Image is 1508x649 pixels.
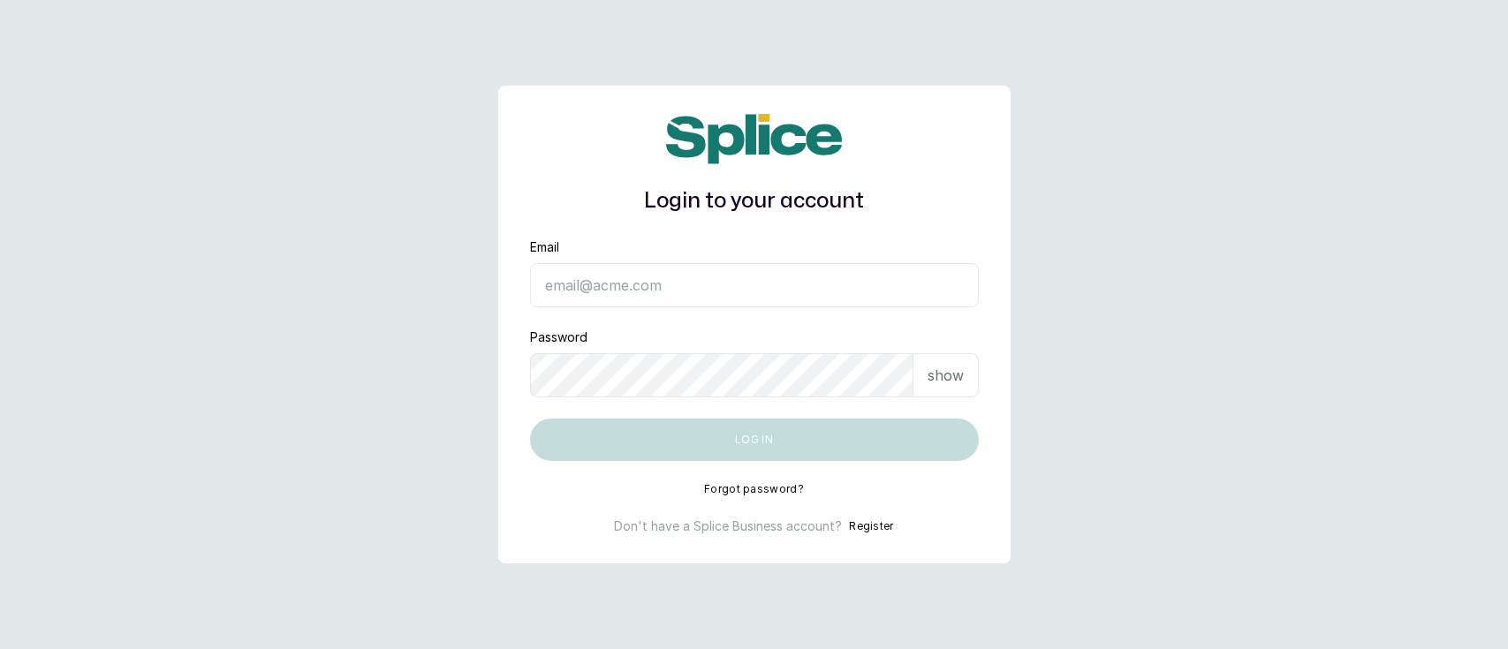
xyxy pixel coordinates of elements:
h1: Login to your account [530,185,979,217]
p: show [928,365,964,386]
button: Register [849,517,893,535]
button: Forgot password? [704,482,804,496]
label: Email [530,238,559,256]
p: Don't have a Splice Business account? [614,517,842,535]
label: Password [530,328,587,346]
button: Log in [530,419,979,461]
input: email@acme.com [530,263,979,307]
